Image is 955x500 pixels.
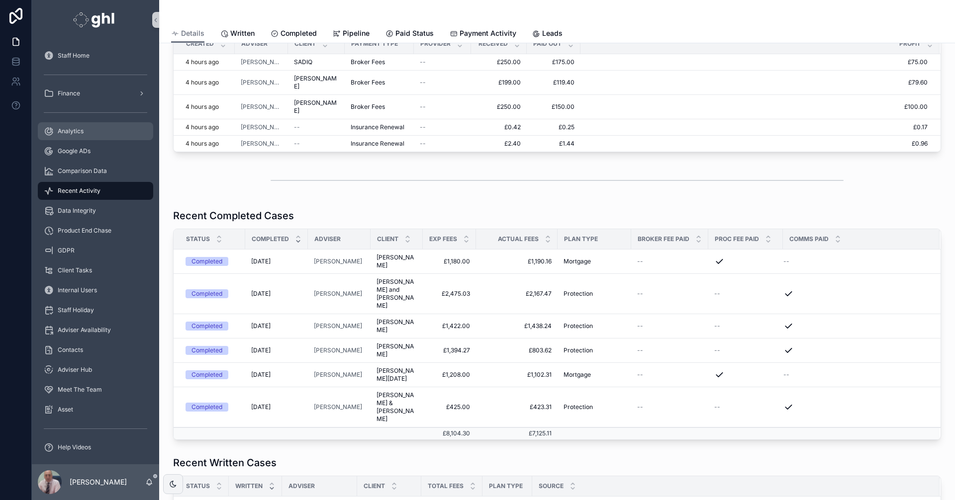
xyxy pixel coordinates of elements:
span: Status [186,235,210,243]
a: £423.31 [482,403,552,411]
a: [PERSON_NAME] [314,322,365,330]
a: £79.60 [581,79,928,86]
span: [PERSON_NAME][DATE] [377,367,417,383]
a: -- [714,322,777,330]
span: Payment Activity [460,28,516,38]
span: Total fees [428,482,464,490]
span: £8,104.30 [443,429,470,437]
span: Protection [564,403,593,411]
span: Broker Fee Paid [638,235,689,243]
a: [PERSON_NAME] [314,257,365,265]
p: 4 hours ago [186,103,219,111]
a: [PERSON_NAME] [377,342,417,358]
a: Completed [186,322,239,331]
div: Completed [191,257,222,266]
a: GDPR [38,242,153,259]
a: Completed [186,346,239,355]
a: [DATE] [251,371,302,379]
a: £0.96 [581,140,928,148]
span: Plan Type [564,235,598,243]
span: GDPR [58,247,75,254]
span: £1,190.16 [482,257,552,265]
a: [PERSON_NAME] & [PERSON_NAME] [377,391,417,423]
a: -- [637,290,702,298]
span: Written [230,28,255,38]
span: -- [420,79,426,86]
p: 4 hours ago [186,123,219,131]
span: Provider [420,40,451,48]
span: -- [420,103,426,111]
a: Completed [186,370,239,379]
a: [PERSON_NAME] [314,403,362,411]
span: Protection [564,322,593,330]
p: [PERSON_NAME] [70,477,127,487]
span: Exp Fees [429,235,457,243]
a: [PERSON_NAME] [314,371,362,379]
span: [PERSON_NAME] [241,123,282,131]
span: Asset [58,406,73,414]
span: Adviser [314,235,341,243]
span: Staff Holiday [58,306,94,314]
span: £2,167.47 [482,290,552,298]
p: 4 hours ago [186,58,219,66]
a: £250.00 [477,103,521,111]
span: Mortgage [564,257,591,265]
a: -- [637,257,702,265]
a: £2.40 [477,140,521,148]
span: -- [714,346,720,354]
span: Help Videos [58,443,91,451]
a: [PERSON_NAME] and [PERSON_NAME] [377,278,417,310]
span: Comparison Data [58,167,107,175]
span: £1,438.24 [482,322,552,330]
span: £7,125.11 [529,429,552,437]
a: [PERSON_NAME] [241,58,282,66]
span: [PERSON_NAME] [377,318,417,334]
a: Staff Holiday [38,301,153,319]
a: [DATE] [251,403,302,411]
a: 4 hours ago [186,58,229,66]
a: [PERSON_NAME] [377,253,417,269]
a: Adviser Availability [38,321,153,339]
a: -- [637,371,702,379]
a: £425.00 [429,403,470,411]
span: [PERSON_NAME] [294,99,339,115]
a: Protection [564,403,625,411]
a: Analytics [38,122,153,140]
a: [PERSON_NAME] [241,103,282,111]
a: [DATE] [251,322,302,330]
span: Meet The Team [58,386,102,394]
a: [PERSON_NAME] [294,75,339,90]
a: Leads [532,24,563,44]
span: £199.00 [477,79,521,86]
span: Broker Fees [351,103,385,111]
a: Asset [38,401,153,418]
img: App logo [73,12,117,28]
a: £250.00 [477,58,521,66]
a: Broker Fees [351,79,408,86]
span: Staff Home [58,52,90,60]
a: [PERSON_NAME] [241,140,282,148]
a: Help Videos [38,438,153,456]
a: £1,394.27 [429,346,470,354]
span: Written [235,482,263,490]
a: -- [420,103,465,111]
span: Insurance Renewal [351,140,404,148]
a: -- [714,403,777,411]
span: -- [294,123,300,131]
a: Contacts [38,341,153,359]
span: Status [186,482,210,490]
span: Internal Users [58,286,97,294]
a: Meet The Team [38,381,153,399]
a: [PERSON_NAME] [314,322,362,330]
span: Client Tasks [58,266,92,274]
span: Payment Type [351,40,398,48]
span: Adviser Hub [58,366,92,374]
a: -- [783,257,928,265]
